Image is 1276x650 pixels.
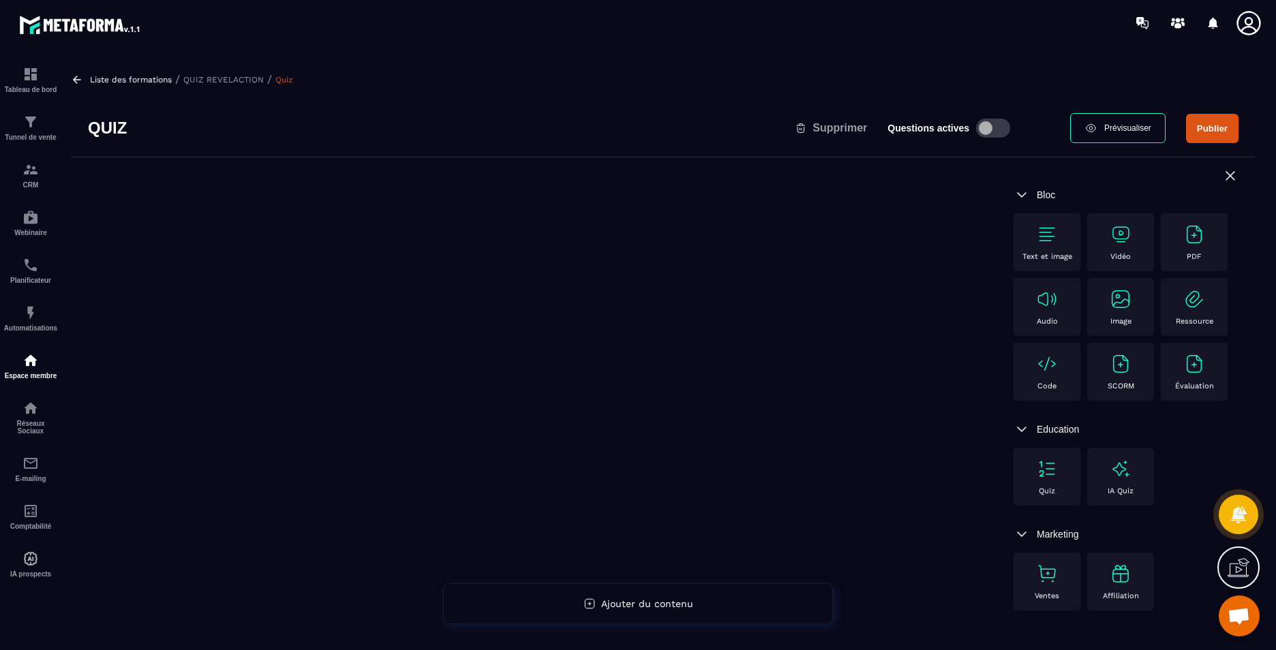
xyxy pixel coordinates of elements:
[1037,424,1079,435] span: Education
[22,352,39,369] img: automations
[1014,526,1030,542] img: arrow-down
[1070,113,1166,143] a: Prévisualiser
[19,12,142,37] img: logo
[1103,591,1139,600] p: Affiliation
[1183,353,1205,375] img: text-image no-wra
[1014,421,1030,437] img: arrow-down
[22,503,39,519] img: accountant
[1104,123,1151,133] span: Prévisualiser
[3,151,58,199] a: formationformationCRM
[22,114,39,130] img: formation
[3,445,58,493] a: emailemailE-mailing
[3,56,58,104] a: formationformationTableau de bord
[22,455,39,471] img: email
[1037,317,1058,326] p: Audio
[22,66,39,82] img: formation
[22,161,39,178] img: formation
[3,104,58,151] a: formationformationTunnel de vente
[1108,382,1134,390] p: SCORM
[3,523,58,530] p: Comptabilité
[1036,563,1058,585] img: text-image no-wra
[3,229,58,236] p: Webinaire
[1036,288,1058,310] img: text-image no-wra
[1187,252,1202,261] p: PDF
[3,475,58,482] p: E-mailing
[1036,353,1058,375] img: text-image no-wra
[3,390,58,445] a: social-networksocial-networkRéseaux Sociaux
[3,342,58,390] a: automationsautomationsEspace membre
[22,305,39,321] img: automations
[3,247,58,294] a: schedulerschedulerPlanificateur
[1037,382,1057,390] p: Code
[1110,317,1131,326] p: Image
[887,123,969,134] label: Questions actives
[812,122,867,134] span: Supprimer
[3,294,58,342] a: automationsautomationsAutomatisations
[22,209,39,226] img: automations
[1037,529,1078,540] span: Marketing
[3,134,58,141] p: Tunnel de vente
[3,372,58,380] p: Espace membre
[1039,486,1055,495] p: Quiz
[1110,252,1131,261] p: Vidéo
[1037,189,1055,200] span: Bloc
[1035,591,1059,600] p: Ventes
[1219,595,1260,636] a: Ouvrir le chat
[22,551,39,567] img: automations
[601,598,693,609] span: Ajouter du contenu
[3,324,58,332] p: Automatisations
[1036,458,1058,480] img: text-image no-wra
[1110,458,1131,480] img: text-image
[1186,114,1239,143] button: Publier
[1176,317,1213,326] p: Ressource
[175,73,180,86] span: /
[1110,563,1131,585] img: text-image
[1175,382,1214,390] p: Évaluation
[3,570,58,578] p: IA prospects
[1183,288,1205,310] img: text-image no-wra
[1014,187,1030,203] img: arrow-down
[22,257,39,273] img: scheduler
[183,75,264,84] a: QUIZ REVELACTION
[1110,288,1131,310] img: text-image no-wra
[3,86,58,93] p: Tableau de bord
[3,277,58,284] p: Planificateur
[3,420,58,435] p: Réseaux Sociaux
[275,75,292,84] a: Quiz
[90,75,172,84] a: Liste des formations
[3,493,58,540] a: accountantaccountantComptabilité
[88,117,127,139] h3: Quiz
[1110,223,1131,245] img: text-image no-wra
[1022,252,1072,261] p: Text et image
[1183,223,1205,245] img: text-image no-wra
[3,181,58,189] p: CRM
[3,199,58,247] a: automationsautomationsWebinaire
[1108,486,1134,495] p: IA Quiz
[1036,223,1058,245] img: text-image no-wra
[22,400,39,416] img: social-network
[267,73,272,86] span: /
[1110,353,1131,375] img: text-image no-wra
